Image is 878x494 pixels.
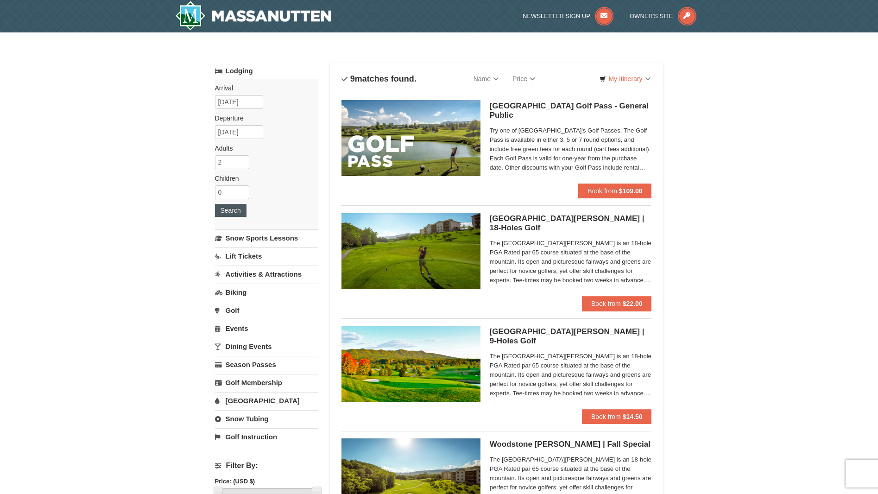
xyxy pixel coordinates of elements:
h5: Woodstone [PERSON_NAME] | Fall Special [490,440,652,449]
img: Massanutten Resort Logo [175,1,332,31]
a: Biking [215,284,318,301]
button: Book from $109.00 [578,184,651,198]
h4: Filter By: [215,462,318,470]
label: Departure [215,114,311,123]
a: Golf [215,302,318,319]
img: 6619859-108-f6e09677.jpg [341,100,480,176]
span: Owner's Site [630,13,673,19]
span: The [GEOGRAPHIC_DATA][PERSON_NAME] is an 18-hole PGA Rated par 65 course situated at the base of ... [490,239,652,285]
a: My Itinerary [594,72,656,86]
label: Children [215,174,311,183]
a: [GEOGRAPHIC_DATA] [215,392,318,409]
a: Price [505,70,542,88]
span: Newsletter Sign Up [523,13,590,19]
a: Lift Tickets [215,247,318,265]
label: Adults [215,144,311,153]
a: Dining Events [215,338,318,355]
a: Golf Membership [215,374,318,391]
h5: [GEOGRAPHIC_DATA][PERSON_NAME] | 9-Holes Golf [490,327,652,346]
a: Season Passes [215,356,318,373]
span: 9 [350,74,355,83]
span: Book from [591,413,621,420]
h4: matches found. [341,74,417,83]
h5: [GEOGRAPHIC_DATA][PERSON_NAME] | 18-Holes Golf [490,214,652,233]
a: Snow Sports Lessons [215,229,318,247]
span: Book from [591,300,621,307]
button: Book from $14.50 [582,409,652,424]
h5: [GEOGRAPHIC_DATA] Golf Pass - General Public [490,101,652,120]
a: Snow Tubing [215,410,318,427]
a: Name [467,70,505,88]
img: 6619859-85-1f84791f.jpg [341,213,480,289]
strong: Price: (USD $) [215,478,255,485]
label: Arrival [215,83,311,93]
button: Search [215,204,246,217]
a: Activities & Attractions [215,266,318,283]
a: Events [215,320,318,337]
span: Book from [587,187,617,195]
button: Book from $22.00 [582,296,652,311]
img: 6619859-87-49ad91d4.jpg [341,326,480,402]
strong: $14.50 [623,413,643,420]
strong: $22.00 [623,300,643,307]
a: Golf Instruction [215,428,318,445]
a: Newsletter Sign Up [523,13,613,19]
a: Owner's Site [630,13,696,19]
a: Massanutten Resort [175,1,332,31]
span: Try one of [GEOGRAPHIC_DATA]'s Golf Passes. The Golf Pass is available in either 3, 5 or 7 round ... [490,126,652,172]
a: Lodging [215,63,318,79]
span: The [GEOGRAPHIC_DATA][PERSON_NAME] is an 18-hole PGA Rated par 65 course situated at the base of ... [490,352,652,398]
strong: $109.00 [619,187,643,195]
